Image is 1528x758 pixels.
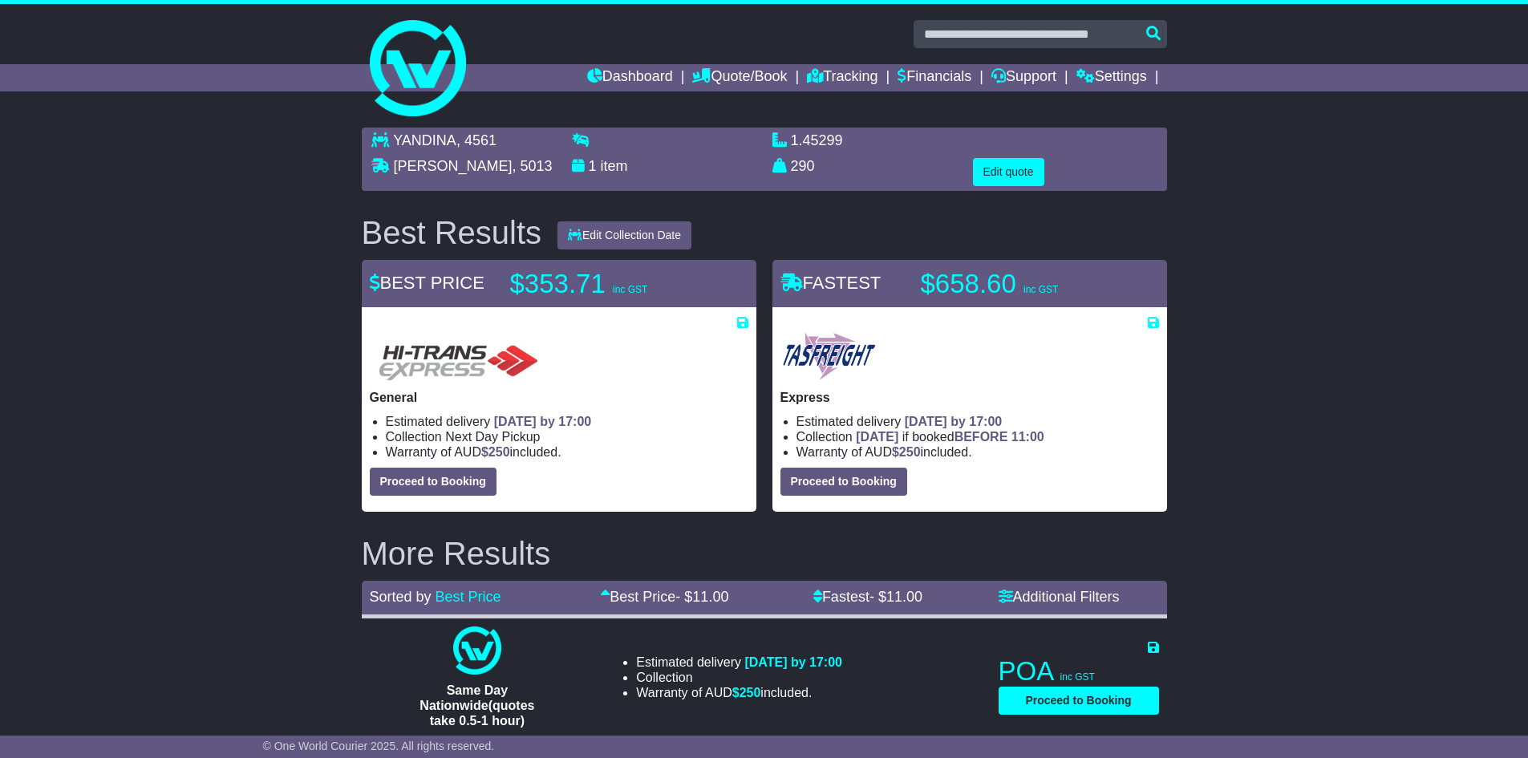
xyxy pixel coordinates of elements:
[692,64,787,91] a: Quote/Book
[386,444,748,460] li: Warranty of AUD included.
[796,429,1159,444] li: Collection
[1023,284,1058,295] span: inc GST
[370,468,496,496] button: Proceed to Booking
[791,132,843,148] span: 1.45299
[898,64,971,91] a: Financials
[744,655,842,669] span: [DATE] by 17:00
[954,430,1008,444] span: BEFORE
[557,221,691,249] button: Edit Collection Date
[856,430,898,444] span: [DATE]
[999,687,1159,715] button: Proceed to Booking
[740,686,761,699] span: 250
[692,589,728,605] span: 11.00
[921,268,1121,300] p: $658.60
[886,589,922,605] span: 11.00
[386,414,748,429] li: Estimated delivery
[1076,64,1147,91] a: Settings
[813,589,922,605] a: Fastest- $11.00
[807,64,877,91] a: Tracking
[636,685,842,700] li: Warranty of AUD included.
[362,536,1167,571] h2: More Results
[370,589,432,605] span: Sorted by
[393,132,456,148] span: YANDINA
[856,430,1044,444] span: if booked
[732,686,761,699] span: $
[892,445,921,459] span: $
[791,158,815,174] span: 290
[973,158,1044,186] button: Edit quote
[869,589,922,605] span: - $
[636,670,842,685] li: Collection
[354,215,550,250] div: Best Results
[991,64,1056,91] a: Support
[780,468,907,496] button: Proceed to Booking
[780,330,877,382] img: Tasfreight: Express
[999,589,1120,605] a: Additional Filters
[586,64,673,91] a: Dashboard
[601,589,728,605] a: Best Price- $11.00
[675,589,728,605] span: - $
[513,158,553,174] span: , 5013
[456,132,496,148] span: , 4561
[263,740,495,752] span: © One World Courier 2025. All rights reserved.
[1011,430,1044,444] span: 11:00
[488,445,510,459] span: 250
[905,415,1003,428] span: [DATE] by 17:00
[370,273,484,293] span: BEST PRICE
[636,655,842,670] li: Estimated delivery
[386,429,748,444] li: Collection
[445,430,540,444] span: Next Day Pickup
[796,444,1159,460] li: Warranty of AUD included.
[899,445,921,459] span: 250
[796,414,1159,429] li: Estimated delivery
[780,273,882,293] span: FASTEST
[589,158,597,174] span: 1
[436,589,501,605] a: Best Price
[780,390,1159,405] p: Express
[494,415,592,428] span: [DATE] by 17:00
[1060,671,1095,683] span: inc GST
[999,655,1159,687] p: POA
[601,158,628,174] span: item
[419,683,534,728] span: Same Day Nationwide(quotes take 0.5-1 hour)
[481,445,510,459] span: $
[370,390,748,405] p: General
[370,330,545,382] img: HiTrans (Machship): General
[453,626,501,675] img: One World Courier: Same Day Nationwide(quotes take 0.5-1 hour)
[613,284,647,295] span: inc GST
[510,268,711,300] p: $353.71
[394,158,513,174] span: [PERSON_NAME]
